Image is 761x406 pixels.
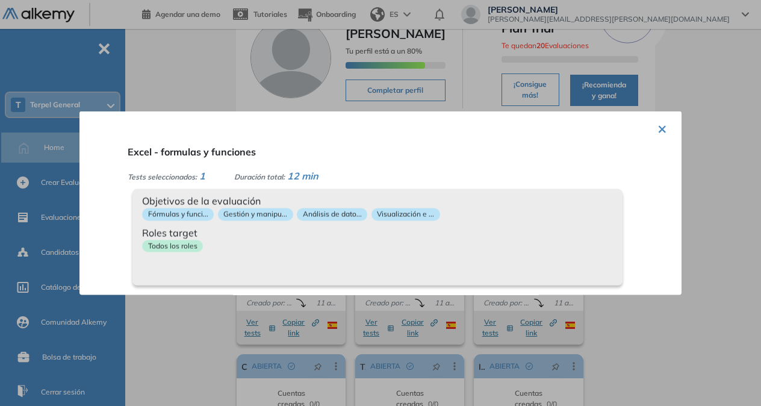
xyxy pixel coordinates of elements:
span: 1 [199,170,205,182]
p: Visualización e ... [371,208,440,221]
p: Análisis de dato... [297,208,367,221]
span: Objetivos de la evaluación [142,194,613,208]
span: Duración total: [234,172,285,181]
span: Roles target [142,225,613,240]
span: 12 min [287,170,318,182]
span: Excel - formulas y funciones [128,146,256,158]
p: Fórmulas y funci... [142,208,214,221]
button: × [657,116,667,140]
p: Gestión y manipu... [218,208,293,221]
span: Tests seleccionados: [128,172,197,181]
p: Todos los roles [142,240,203,252]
